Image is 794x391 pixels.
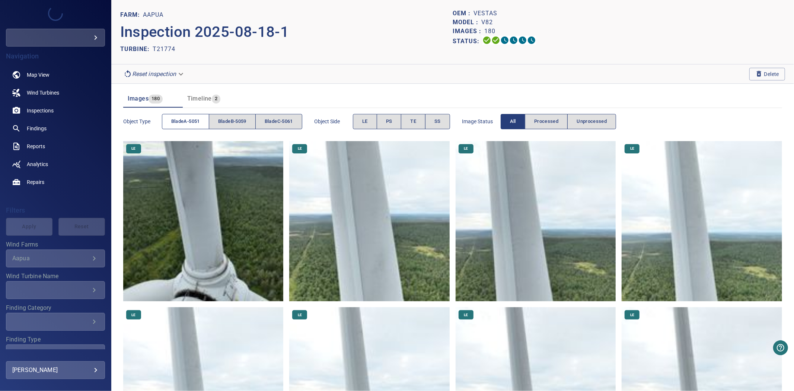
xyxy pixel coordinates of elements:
button: LE [353,114,377,129]
span: bladeA-5051 [171,117,200,126]
button: Delete [749,68,785,80]
a: windturbines noActive [6,84,105,102]
div: imageStatus [501,114,616,129]
div: Aapua [12,255,90,262]
div: kompactaapua [6,29,105,47]
h4: Filters [6,207,105,214]
span: LE [459,146,472,151]
a: map noActive [6,66,105,84]
a: findings noActive [6,120,105,137]
span: LE [127,146,140,151]
svg: Classification 0% [527,36,536,45]
span: Object type [123,118,162,125]
p: FARM: [120,10,143,19]
button: TE [401,114,425,129]
div: [PERSON_NAME] [12,364,99,376]
button: Processed [525,114,568,129]
span: Findings [27,125,47,132]
span: PS [386,117,392,126]
svg: ML Processing 0% [509,36,518,45]
label: Wind Turbine Name [6,273,105,279]
a: reports noActive [6,137,105,155]
p: T21774 [153,45,175,54]
svg: Uploading 100% [482,36,491,45]
span: LE [127,312,140,318]
div: Reset inspection [120,67,188,80]
p: Images : [453,27,484,36]
span: Analytics [27,160,48,168]
span: LE [293,312,306,318]
button: SS [425,114,450,129]
label: Finding Category [6,305,105,311]
div: Wind Farms [6,249,105,267]
p: Vestas [473,9,497,18]
span: LE [626,146,639,151]
p: 180 [484,27,495,36]
span: LE [459,312,472,318]
span: 2 [212,95,220,103]
label: Finding Type [6,337,105,343]
span: Delete [755,70,779,78]
button: bladeA-5051 [162,114,209,129]
span: LE [626,312,639,318]
label: Wind Farms [6,242,105,248]
span: Image Status [462,118,501,125]
span: Images [128,95,149,102]
div: objectType [162,114,302,129]
div: objectSide [353,114,450,129]
span: LE [293,146,306,151]
span: SS [434,117,441,126]
button: Unprocessed [567,114,616,129]
button: bladeB-5059 [209,114,256,129]
span: Repairs [27,178,44,186]
a: inspections noActive [6,102,105,120]
span: Inspections [27,107,54,114]
span: TE [410,117,416,126]
button: bladeC-5061 [255,114,302,129]
em: Reset inspection [132,70,176,77]
span: bladeC-5061 [265,117,293,126]
div: Finding Type [6,344,105,362]
span: Reports [27,143,45,150]
p: Aapua [143,10,163,19]
p: Status: [453,36,482,47]
span: Map View [27,71,50,79]
span: LE [362,117,368,126]
a: repairs noActive [6,173,105,191]
span: Unprocessed [577,117,607,126]
a: analytics noActive [6,155,105,173]
button: PS [377,114,402,129]
p: V82 [481,18,493,27]
svg: Selecting 0% [500,36,509,45]
div: Wind Turbine Name [6,281,105,299]
span: Wind Turbines [27,89,59,96]
button: All [501,114,525,129]
div: Finding Category [6,313,105,331]
span: bladeB-5059 [218,117,246,126]
span: 180 [149,95,163,103]
span: All [510,117,516,126]
p: Model : [453,18,481,27]
p: OEM : [453,9,473,18]
p: Inspection 2025-08-18-1 [120,21,453,43]
svg: Data Formatted 100% [491,36,500,45]
h4: Navigation [6,53,105,60]
span: Processed [534,117,558,126]
span: Object Side [314,118,353,125]
span: Timeline [187,95,212,102]
p: TURBINE: [120,45,153,54]
svg: Matching 0% [518,36,527,45]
